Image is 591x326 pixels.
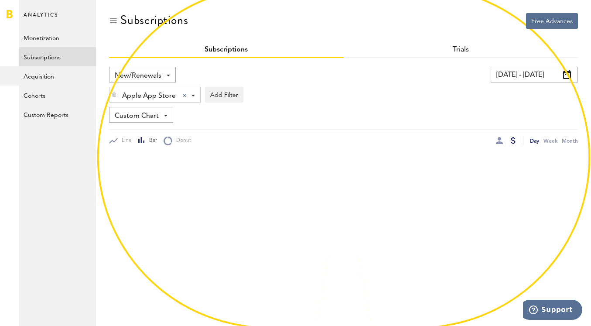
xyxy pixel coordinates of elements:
span: Bar [145,137,157,144]
div: Clear [183,94,186,97]
div: Week [543,136,557,145]
img: trash_awesome_blue.svg [112,92,117,98]
span: Donut [172,137,191,144]
span: Custom Chart [115,109,159,124]
div: Delete [109,87,119,102]
a: Subscriptions [205,46,248,53]
span: Analytics [24,10,58,28]
div: Day [530,136,539,145]
a: Trials [453,46,469,53]
div: Month [562,136,578,145]
div: Subscriptions [120,13,188,27]
a: Monetization [19,28,96,47]
button: Add Filter [205,87,243,103]
span: New/Renewals [115,69,161,83]
span: Apple App Store [122,89,176,103]
iframe: Opens a widget where you can find more information [523,300,582,322]
button: Free Advances [526,13,578,29]
a: Custom Reports [19,105,96,124]
a: Subscriptions [19,47,96,66]
a: Acquisition [19,66,96,86]
span: Line [118,137,132,144]
a: Cohorts [19,86,96,105]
